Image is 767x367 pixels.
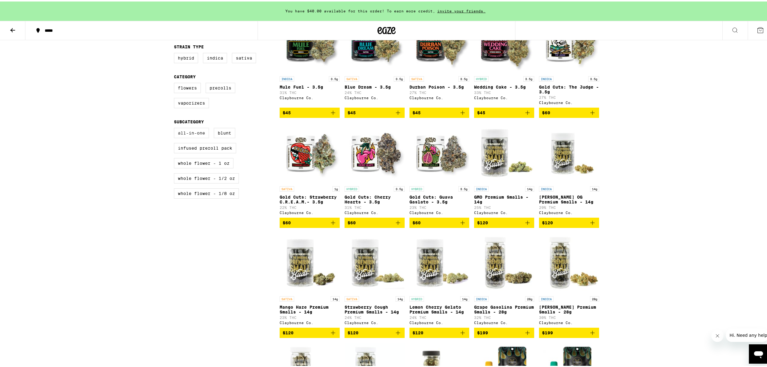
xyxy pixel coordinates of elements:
[542,109,550,114] span: $60
[474,326,534,336] button: Add to bag
[409,75,424,80] p: SATIVA
[332,185,340,190] p: 1g
[474,121,534,216] a: Open page for GMO Premium Smalls - 14g from Claybourne Co.
[474,185,489,190] p: INDICA
[174,118,204,123] legend: Subcategory
[477,109,485,114] span: $45
[206,81,235,92] label: Prerolls
[474,121,534,182] img: Claybourne Co. - GMO Premium Smalls - 14g
[280,204,340,208] p: 22% THC
[474,319,534,323] div: Claybourne Co.
[329,75,340,80] p: 3.5g
[539,83,599,93] p: Gold Cuts: The Judge - 3.5g
[474,216,534,226] button: Add to bag
[280,295,294,300] p: SATIVA
[345,106,405,116] button: Add to bag
[345,303,405,313] p: Strawberry Cough Premium Smalls - 14g
[539,121,599,216] a: Open page for King Louis OG Premium Smalls - 14g from Claybourne Co.
[542,329,553,334] span: $199
[711,328,724,340] iframe: Close message
[409,231,470,292] img: Claybourne Co. - Lemon Cherry Gelato Premium Smalls - 14g
[345,89,405,93] p: 24% THC
[474,204,534,208] p: 25% THC
[588,75,599,80] p: 3.5g
[458,75,469,80] p: 3.5g
[285,8,435,11] span: You have $40.00 available for this order! To earn more credit,
[474,314,534,318] p: 32% THC
[409,193,470,203] p: Gold Cuts: Guava Gaslato - 3.5g
[345,314,405,318] p: 24% THC
[348,109,356,114] span: $45
[539,106,599,116] button: Add to bag
[409,94,470,98] div: Claybourne Co.
[409,89,470,93] p: 27% THC
[474,295,489,300] p: INDICA
[539,319,599,323] div: Claybourne Co.
[345,121,405,216] a: Open page for Gold Cuts: Cherry Hearts - 3.5g from Claybourne Co.
[345,193,405,203] p: Gold Cuts: Cherry Hearts - 3.5g
[214,126,235,137] label: Blunt
[174,141,236,152] label: Infused Preroll Pack
[539,75,554,80] p: INDICA
[396,295,405,300] p: 14g
[280,185,294,190] p: SATIVA
[435,8,488,11] span: invite your friends.
[539,11,599,106] a: Open page for Gold Cuts: The Judge - 3.5g from Claybourne Co.
[280,94,340,98] div: Claybourne Co.
[523,75,534,80] p: 3.5g
[394,75,405,80] p: 3.5g
[203,51,227,62] label: Indica
[539,326,599,336] button: Add to bag
[280,121,340,182] img: Claybourne Co. - Gold Cuts: Strawberry C.R.E.A.M.- 3.5g
[232,51,256,62] label: Sativa
[409,83,470,88] p: Durban Poison - 3.5g
[539,121,599,182] img: Claybourne Co. - King Louis OG Premium Smalls - 14g
[345,216,405,226] button: Add to bag
[283,219,291,224] span: $60
[348,329,358,334] span: $120
[331,295,340,300] p: 14g
[280,326,340,336] button: Add to bag
[474,11,534,72] img: Claybourne Co. - Wedding Cake - 3.5g
[345,185,359,190] p: HYBRID
[174,73,196,78] legend: Category
[474,231,534,292] img: Claybourne Co. - Grape Gasolina Premium Smalls - 28g
[412,109,421,114] span: $45
[280,231,340,326] a: Open page for Mango Haze Premium Smalls - 14g from Claybourne Co.
[409,106,470,116] button: Add to bag
[539,231,599,292] img: Claybourne Co. - King Louis Premium Smalls - 28g
[539,303,599,313] p: [PERSON_NAME] Premium Smalls - 28g
[474,193,534,203] p: GMO Premium Smalls - 14g
[348,219,356,224] span: $60
[409,204,470,208] p: 23% THC
[280,231,340,292] img: Claybourne Co. - Mango Haze Premium Smalls - 14g
[409,11,470,106] a: Open page for Durban Poison - 3.5g from Claybourne Co.
[280,303,340,313] p: Mango Haze Premium Smalls - 14g
[345,319,405,323] div: Claybourne Co.
[409,314,470,318] p: 24% THC
[345,209,405,213] div: Claybourne Co.
[280,193,340,203] p: Gold Cuts: Strawberry C.R.E.A.M.- 3.5g
[345,231,405,326] a: Open page for Strawberry Cough Premium Smalls - 14g from Claybourne Co.
[409,295,424,300] p: HYBRID
[174,157,233,167] label: Whole Flower - 1 oz
[345,11,405,72] img: Claybourne Co. - Blue Dream - 3.5g
[280,106,340,116] button: Add to bag
[525,185,534,190] p: 14g
[474,75,489,80] p: HYBRID
[409,303,470,313] p: Lemon Cherry Gelato Premium Smalls - 14g
[542,219,553,224] span: $120
[280,89,340,93] p: 31% THC
[283,109,291,114] span: $45
[280,83,340,88] p: Mule Fuel - 3.5g
[345,94,405,98] div: Claybourne Co.
[174,81,201,92] label: Flowers
[345,326,405,336] button: Add to bag
[174,126,209,137] label: All-In-One
[283,329,294,334] span: $120
[474,231,534,326] a: Open page for Grape Gasolina Premium Smalls - 28g from Claybourne Co.
[539,193,599,203] p: [PERSON_NAME] OG Premium Smalls - 14g
[174,172,239,182] label: Whole Flower - 1/2 oz
[474,303,534,313] p: Grape Gasolina Premium Smalls - 28g
[409,231,470,326] a: Open page for Lemon Cherry Gelato Premium Smalls - 14g from Claybourne Co.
